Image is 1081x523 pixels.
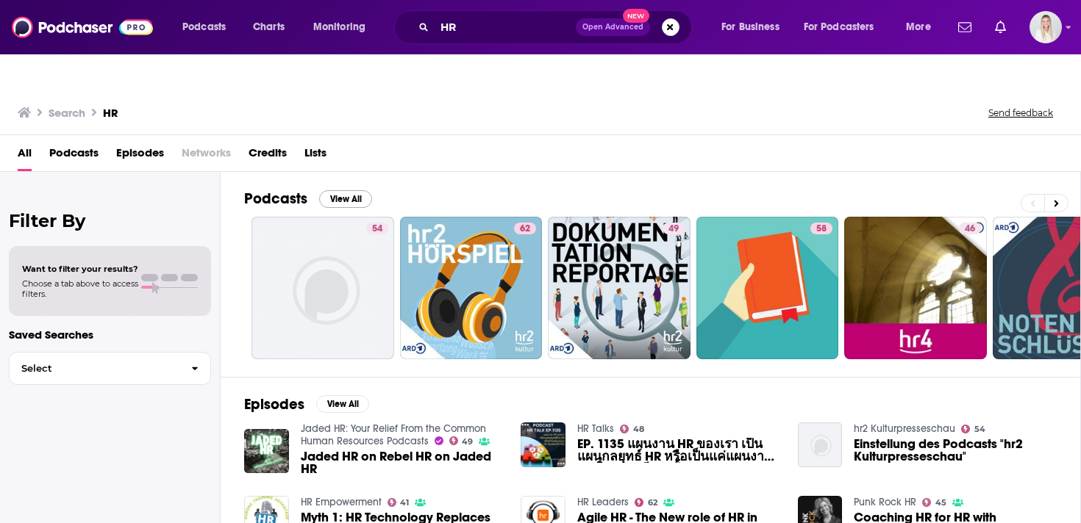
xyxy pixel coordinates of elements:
p: Saved Searches [9,328,211,342]
button: open menu [711,15,798,39]
span: New [623,9,649,23]
button: Open AdvancedNew [576,18,650,36]
span: Logged in as smclean [1030,11,1062,43]
span: Open Advanced [582,24,643,31]
a: EP. 1135 แผนงาน HR ของเรา เป็นแผนกลยุทธ์ HR หรือเป็นแค่แผนงาน HR ในแต่ละปีเท่านั้น [577,438,780,463]
img: EP. 1135 แผนงาน HR ของเรา เป็นแผนกลยุทธ์ HR หรือเป็นแค่แผนงาน HR ในแต่ละปีเท่านั้น [521,422,566,467]
a: HR Empowerment [301,496,382,508]
img: Jaded HR on Rebel HR on Jaded HR [244,429,289,474]
a: Episodes [116,141,164,171]
button: Send feedback [984,107,1057,119]
a: EpisodesView All [244,395,369,414]
img: Einstellung des Podcasts "hr2 Kulturpresseschau" [798,422,843,467]
span: 49 [462,439,473,445]
img: Podchaser - Follow, Share and Rate Podcasts [12,13,153,41]
span: Charts [253,17,285,37]
a: 54 [366,223,388,234]
h3: Search [49,106,85,120]
a: 54 [961,425,985,433]
a: 49 [663,223,685,234]
h3: HR [103,106,118,120]
span: 46 [965,222,975,237]
a: hr2 Kulturpresseschau [854,422,955,435]
button: open menu [896,15,949,39]
h2: Podcasts [244,190,307,208]
a: Charts [243,15,293,39]
button: View All [316,395,369,413]
span: Networks [182,141,231,171]
span: Choose a tab above to access filters. [22,278,138,299]
a: Podcasts [49,141,99,171]
a: HR Leaders [577,496,629,508]
span: Select [10,364,179,373]
a: 45 [922,498,946,507]
a: PodcastsView All [244,190,372,208]
a: 41 [388,498,410,507]
a: HR Talks [577,422,614,435]
button: Show profile menu [1030,11,1062,43]
a: Credits [249,141,287,171]
input: Search podcasts, credits, & more... [435,15,576,39]
span: 49 [668,222,679,237]
img: User Profile [1030,11,1062,43]
h2: Episodes [244,395,304,414]
span: 54 [372,222,382,237]
span: Podcasts [182,17,226,37]
a: 62 [514,223,536,234]
h2: Filter By [9,210,211,231]
span: 58 [816,222,827,237]
a: 48 [620,425,644,433]
span: 54 [974,426,985,433]
div: Search podcasts, credits, & more... [408,10,706,44]
span: 62 [648,499,657,506]
button: Select [9,352,211,385]
button: open menu [303,15,385,39]
a: All [18,141,32,171]
a: 49 [449,436,474,445]
span: Want to filter your results? [22,264,138,274]
span: More [906,17,931,37]
button: open menu [172,15,245,39]
a: Jaded HR on Rebel HR on Jaded HR [301,450,504,475]
span: 41 [400,499,409,506]
a: 62 [635,498,657,507]
a: Punk Rock HR [854,496,916,508]
span: 45 [935,499,946,506]
a: 46 [844,217,987,359]
a: 49 [548,217,691,359]
button: View All [319,190,372,208]
a: 62 [400,217,543,359]
span: For Business [721,17,779,37]
a: Jaded HR: Your Relief From the Common Human Resources Podcasts [301,422,486,447]
button: open menu [794,15,896,39]
span: Monitoring [313,17,365,37]
a: 58 [696,217,839,359]
span: For Podcasters [804,17,874,37]
a: 46 [959,223,981,234]
a: 58 [810,223,832,234]
a: Einstellung des Podcasts "hr2 Kulturpresseschau" [854,438,1057,463]
a: Show notifications dropdown [952,15,977,40]
a: Lists [304,141,327,171]
span: 48 [633,426,644,433]
a: Show notifications dropdown [989,15,1012,40]
a: 54 [251,217,394,359]
span: 62 [520,222,530,237]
